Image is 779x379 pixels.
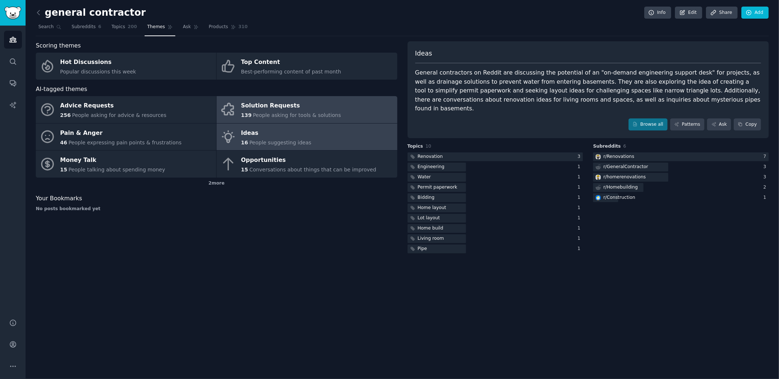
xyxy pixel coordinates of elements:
[147,24,165,30] span: Themes
[418,184,458,191] div: Permit paperwork
[68,167,165,173] span: People talking about spending money
[408,173,583,182] a: Water1
[38,24,54,30] span: Search
[249,140,312,145] span: People suggesting ideas
[209,24,228,30] span: Products
[408,163,583,172] a: Engineering1
[408,143,423,150] span: Topics
[60,100,167,112] div: Advice Requests
[623,144,626,149] span: 6
[238,24,248,30] span: 310
[593,143,621,150] span: Subreddits
[241,155,377,166] div: Opportunities
[596,195,601,200] img: Construction
[577,225,583,232] div: 1
[603,174,646,181] div: r/ homerenovations
[36,151,216,178] a: Money Talk15People talking about spending money
[241,57,341,68] div: Top Content
[72,24,96,30] span: Subreddits
[415,49,432,58] span: Ideas
[675,7,702,19] a: Edit
[60,140,67,145] span: 46
[253,112,341,118] span: People asking for tools & solutions
[241,112,252,118] span: 139
[577,164,583,170] div: 1
[408,245,583,254] a: Pipe1
[60,57,136,68] div: Hot Discussions
[217,53,397,80] a: Top ContentBest-performing content of past month
[408,152,583,162] a: Renovation3
[4,7,21,19] img: GummySearch logo
[241,167,248,173] span: 15
[36,21,64,36] a: Search
[734,118,761,131] button: Copy
[577,205,583,211] div: 1
[36,194,82,203] span: Your Bookmarks
[418,225,443,232] div: Home build
[408,183,583,192] a: Permit paperwork1
[593,183,769,192] a: r/Homebuilding2
[596,175,601,180] img: homerenovations
[418,205,446,211] div: Home layout
[577,215,583,221] div: 1
[36,96,216,123] a: Advice Requests256People asking for advice & resources
[241,69,341,75] span: Best-performing content of past month
[593,163,769,172] a: r/GeneralContractor3
[68,140,182,145] span: People expressing pain points & frustrations
[408,214,583,223] a: Lot layout1
[706,7,737,19] a: Share
[425,144,431,149] span: 10
[603,184,638,191] div: r/ Homebuilding
[603,194,635,201] div: r/ Construction
[418,215,440,221] div: Lot layout
[593,193,769,202] a: Constructionr/Construction1
[241,127,312,139] div: Ideas
[408,224,583,233] a: Home build1
[603,154,634,160] div: r/ Renovations
[418,174,431,181] div: Water
[707,118,731,131] a: Ask
[145,21,175,36] a: Themes
[408,204,583,213] a: Home layout1
[415,68,761,113] div: General contractors on Reddit are discussing the potential of an "on-demand engineering support d...
[596,154,601,159] img: Renovations
[644,7,671,19] a: Info
[418,235,444,242] div: Living room
[408,234,583,243] a: Living room1
[128,24,137,30] span: 200
[577,235,583,242] div: 1
[593,173,769,182] a: homerenovationsr/homerenovations3
[111,24,125,30] span: Topics
[217,151,397,178] a: Opportunities15Conversations about things that can be improved
[36,85,87,94] span: AI-tagged themes
[72,112,166,118] span: People asking for advice & resources
[60,69,136,75] span: Popular discussions this week
[60,112,71,118] span: 256
[418,194,435,201] div: Bidding
[241,140,248,145] span: 16
[763,154,769,160] div: 7
[418,164,445,170] div: Engineering
[577,246,583,252] div: 1
[69,21,104,36] a: Subreddits6
[418,246,427,252] div: Pipe
[217,96,397,123] a: Solution Requests139People asking for tools & solutions
[36,53,216,80] a: Hot DiscussionsPopular discussions this week
[217,124,397,151] a: Ideas16People suggesting ideas
[98,24,102,30] span: 6
[183,24,191,30] span: Ask
[36,206,397,212] div: No posts bookmarked yet
[36,41,81,50] span: Scoring themes
[670,118,704,131] a: Patterns
[60,167,67,173] span: 15
[60,127,182,139] div: Pain & Anger
[593,152,769,162] a: Renovationsr/Renovations7
[60,155,165,166] div: Money Talk
[629,118,668,131] a: Browse all
[741,7,769,19] a: Add
[577,194,583,201] div: 1
[763,164,769,170] div: 3
[577,154,583,160] div: 3
[109,21,140,36] a: Topics200
[241,100,341,112] div: Solution Requests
